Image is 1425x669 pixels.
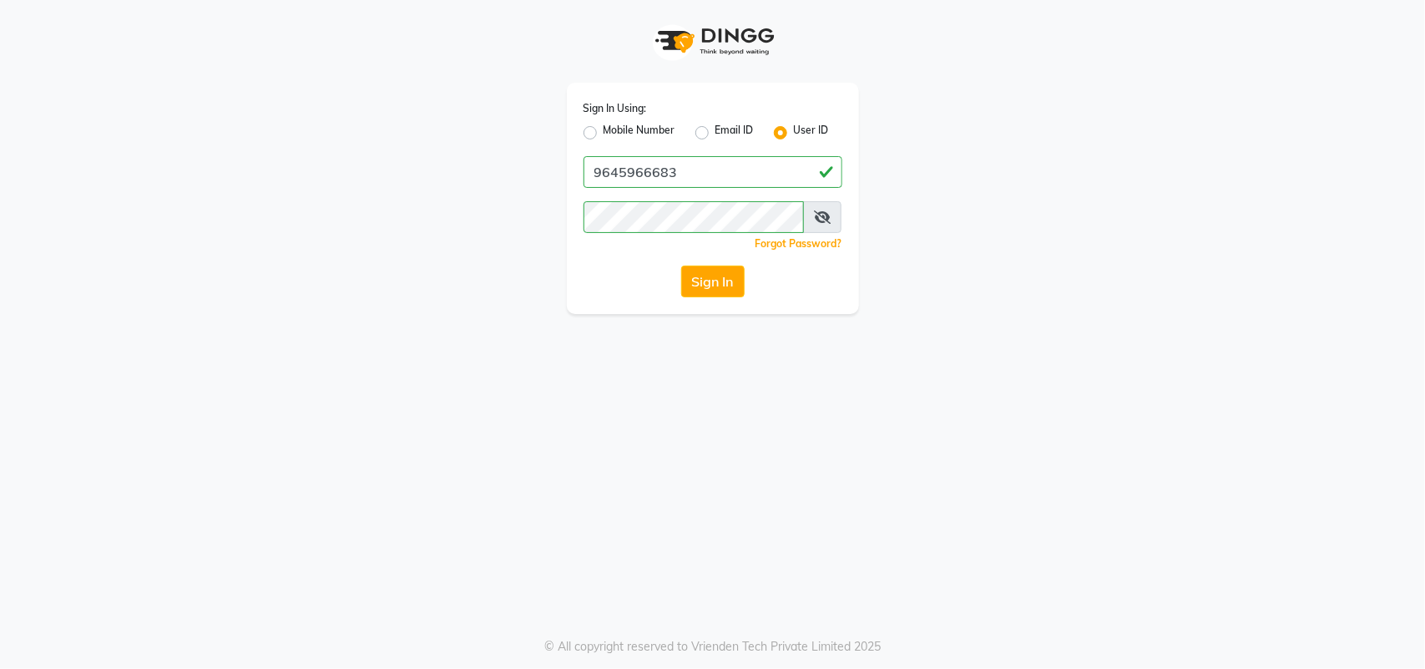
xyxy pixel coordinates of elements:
input: Username [584,156,842,188]
label: Email ID [715,123,754,143]
img: logo1.svg [646,17,780,66]
a: Forgot Password? [755,237,842,250]
label: User ID [794,123,829,143]
label: Mobile Number [604,123,675,143]
input: Username [584,201,804,233]
button: Sign In [681,266,745,297]
label: Sign In Using: [584,101,647,116]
